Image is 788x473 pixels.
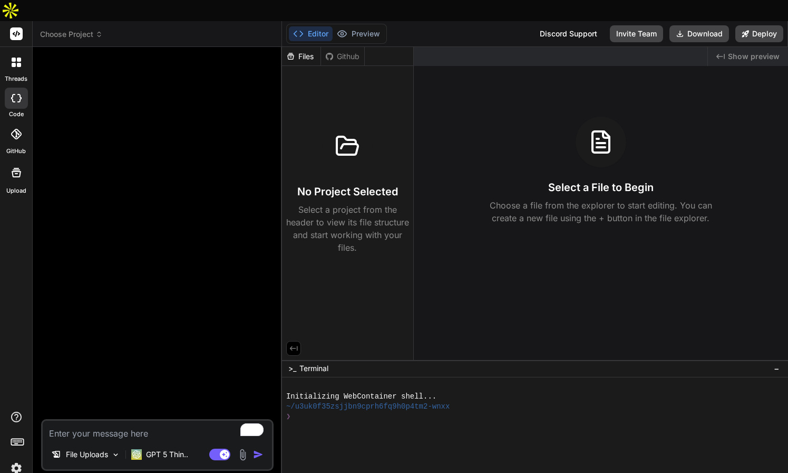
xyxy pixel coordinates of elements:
[533,25,604,42] div: Discord Support
[282,51,320,62] div: Files
[237,449,249,461] img: attachment
[299,363,328,374] span: Terminal
[321,51,364,62] div: Github
[669,25,729,42] button: Download
[286,392,436,402] span: Initializing WebContainer shell...
[9,110,24,119] label: code
[289,26,333,41] button: Editor
[5,74,27,83] label: threads
[286,412,290,422] span: ❯
[6,147,26,156] label: GitHub
[6,186,26,195] label: Upload
[43,421,272,440] textarea: To enrich screen reader interactions, please activate Accessibility in Grammarly extension settings
[297,184,398,199] h3: No Project Selected
[111,450,120,459] img: Pick Models
[131,449,142,460] img: GPT 5 Thinking Medium
[774,363,780,374] span: −
[333,26,384,41] button: Preview
[735,25,783,42] button: Deploy
[728,51,780,62] span: Show preview
[286,402,450,412] span: ~/u3uk0f35zsjjbn9cprh6fq9h0p4tm2-wnxx
[610,25,663,42] button: Invite Team
[253,449,264,460] img: icon
[40,29,103,40] span: Choose Project
[286,203,409,254] p: Select a project from the header to view its file structure and start working with your files.
[483,199,719,224] p: Choose a file from the explorer to start editing. You can create a new file using the + button in...
[288,363,296,374] span: >_
[772,360,782,377] button: −
[66,449,108,460] p: File Uploads
[548,180,654,195] h3: Select a File to Begin
[146,449,188,460] p: GPT 5 Thin..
